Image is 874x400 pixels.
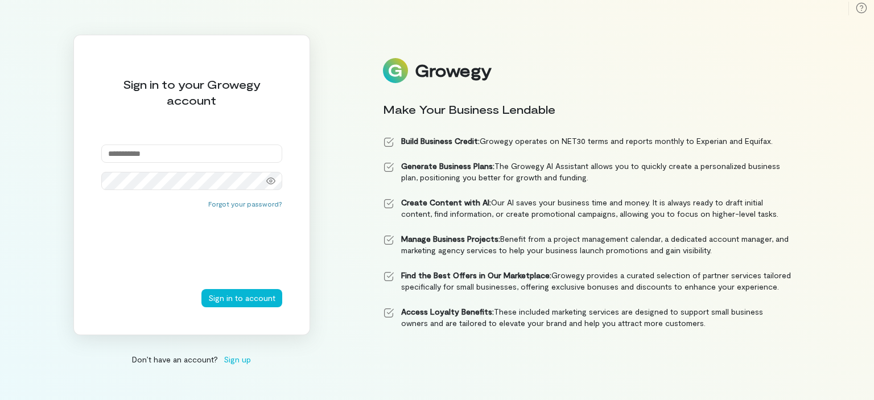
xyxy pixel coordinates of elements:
div: Don’t have an account? [73,353,310,365]
div: Growegy [415,61,491,80]
strong: Find the Best Offers in Our Marketplace: [401,270,551,280]
strong: Manage Business Projects: [401,234,500,244]
img: Logo [383,58,408,83]
li: The Growegy AI Assistant allows you to quickly create a personalized business plan, positioning y... [383,160,791,183]
strong: Build Business Credit: [401,136,480,146]
div: Make Your Business Lendable [383,101,791,117]
li: These included marketing services are designed to support small business owners and are tailored ... [383,306,791,329]
li: Growegy provides a curated selection of partner services tailored specifically for small business... [383,270,791,292]
button: Forgot your password? [208,199,282,208]
div: Sign in to your Growegy account [101,76,282,108]
li: Our AI saves your business time and money. It is always ready to draft initial content, find info... [383,197,791,220]
strong: Access Loyalty Benefits: [401,307,494,316]
button: Sign in to account [201,289,282,307]
span: Sign up [224,353,251,365]
li: Growegy operates on NET30 terms and reports monthly to Experian and Equifax. [383,135,791,147]
strong: Generate Business Plans: [401,161,494,171]
li: Benefit from a project management calendar, a dedicated account manager, and marketing agency ser... [383,233,791,256]
strong: Create Content with AI: [401,197,491,207]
